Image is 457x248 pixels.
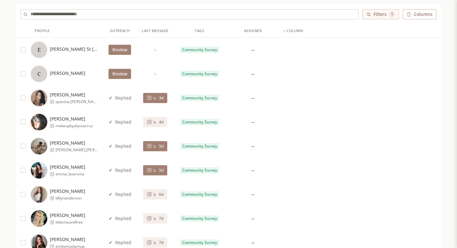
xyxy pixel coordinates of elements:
[50,46,99,52] span: [PERSON_NAME] St [PERSON_NAME]
[31,90,47,106] img: https://lookalike-images.influencerlist.ai/profiles/29a95d35-ac18-4a47-ae4d-bb85a43e2d58.jpg
[56,123,93,128] span: makeupbyalyssacruz
[31,186,47,203] img: https://lookalike-images.influencerlist.ai/profiles/b2d07fc9-68d8-4bab-97c5-dcfb8630538d.jpg
[115,239,131,246] span: Replied
[115,143,131,149] span: Replied
[362,9,399,19] button: Filters 1
[159,216,163,221] span: 7d
[143,165,167,175] button: 5d
[143,117,167,127] button: 4d
[251,191,255,198] div: --
[56,99,99,104] span: quiesha.[PERSON_NAME]
[159,120,163,125] span: 4d
[109,69,131,79] button: Review
[182,168,217,173] span: Community Survey
[251,166,255,174] div: --
[110,28,129,34] div: Outreach
[251,215,255,222] div: --
[251,142,255,150] div: --
[251,118,255,126] div: --
[115,215,131,222] span: Replied
[251,70,255,78] div: --
[31,210,47,227] img: https://lookalike-images.influencerlist.ai/profiles/6c6f7c35-d9c7-4074-b391-3ef084ac521d.jpg
[56,147,99,153] span: [PERSON_NAME].[PERSON_NAME]
[115,95,131,101] span: Replied
[50,70,85,76] span: [PERSON_NAME]
[56,220,85,225] span: littlemeandfree
[56,196,85,201] span: k8lynanderson
[403,9,436,19] button: Columns
[35,28,50,34] div: Profile
[182,192,217,197] span: Community Survey
[244,28,262,34] div: Assigned
[182,120,217,125] span: Community Survey
[182,216,217,221] span: Community Survey
[283,28,303,34] div: + column
[50,92,99,98] span: [PERSON_NAME]
[31,42,47,58] div: E
[159,192,163,197] span: 6d
[143,213,167,224] button: 7d
[56,172,85,177] span: emma_boersma
[50,236,85,243] span: [PERSON_NAME]
[154,47,156,52] span: --
[31,138,47,154] img: https://lookalike-images.influencerlist.ai/profiles/da358dc8-2824-463d-a24c-04cf60b8a0f4.jpg
[159,95,163,101] span: 3d
[195,28,204,34] div: Tags
[50,164,85,170] span: [PERSON_NAME]
[31,114,47,130] img: https://lookalike-images.influencerlist.ai/profiles/7e4ebc31-59f9-4755-8ec6-75dd2fab2d36.jpg
[143,93,167,103] button: 3d
[50,140,99,146] span: [PERSON_NAME]
[251,239,255,246] div: --
[115,119,131,125] span: Replied
[182,240,217,245] span: Community Survey
[50,188,85,194] span: [PERSON_NAME]
[154,71,156,76] span: --
[159,144,163,149] span: 5d
[31,66,47,82] div: C
[251,46,255,54] div: --
[143,141,167,151] button: 5d
[182,47,217,52] span: Community Survey
[159,168,163,173] span: 5d
[182,95,217,101] span: Community Survey
[251,94,255,102] div: --
[31,162,47,179] img: https://lookalike-images.influencerlist.ai/profiles/72fd44ed-7610-4b0a-af6b-33563b357acf.jpg
[142,28,169,34] div: Last Message
[50,212,85,219] span: [PERSON_NAME]
[115,191,131,198] span: Replied
[109,45,131,55] button: Review
[182,71,217,76] span: Community Survey
[143,189,167,199] button: 6d
[182,144,217,149] span: Community Survey
[389,11,395,17] span: 1
[159,240,163,245] span: 7d
[115,167,131,173] span: Replied
[143,238,167,248] button: 7d
[50,116,93,122] span: [PERSON_NAME]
